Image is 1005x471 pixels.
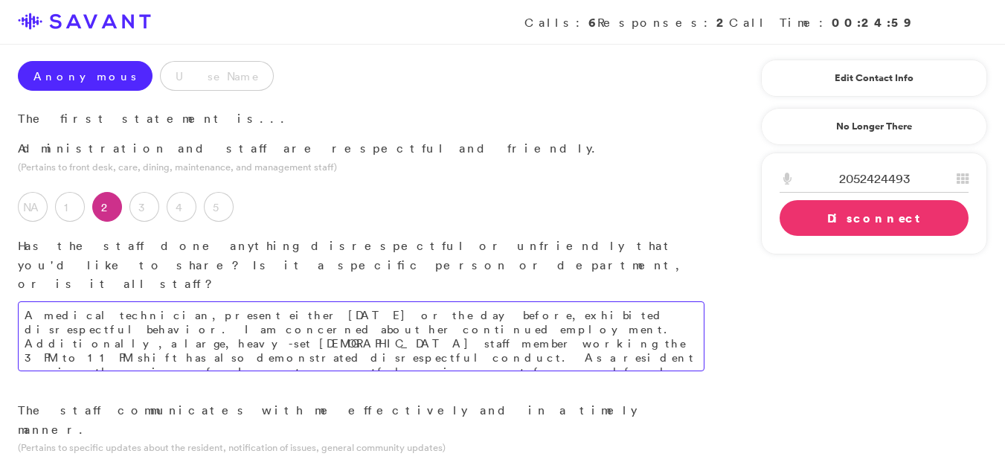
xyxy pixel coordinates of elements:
[18,160,704,174] p: (Pertains to front desk, care, dining, maintenance, and management staff)
[55,192,85,222] label: 1
[18,109,704,129] p: The first statement is...
[167,192,196,222] label: 4
[129,192,159,222] label: 3
[716,14,729,31] strong: 2
[588,14,597,31] strong: 6
[832,14,913,31] strong: 00:24:59
[160,61,274,91] label: Use Name
[780,200,969,236] a: Disconnect
[18,61,152,91] label: Anonymous
[18,237,704,294] p: Has the staff done anything disrespectful or unfriendly that you'd like to share? Is it a specifi...
[18,139,704,158] p: Administration and staff are respectful and friendly.
[18,192,48,222] label: NA
[18,401,704,439] p: The staff communicates with me effectively and in a timely manner.
[204,192,234,222] label: 5
[761,108,987,145] a: No Longer There
[92,192,122,222] label: 2
[780,66,969,90] a: Edit Contact Info
[18,440,704,455] p: (Pertains to specific updates about the resident, notification of issues, general community updates)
